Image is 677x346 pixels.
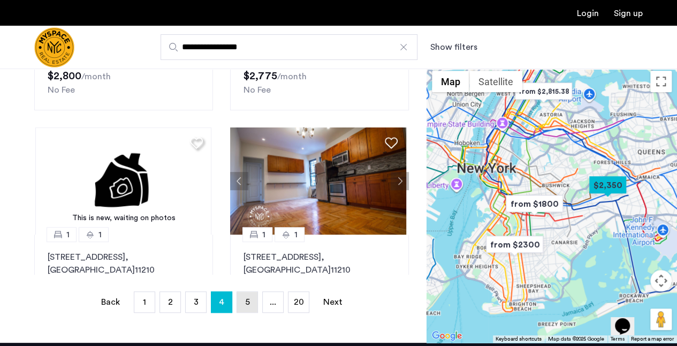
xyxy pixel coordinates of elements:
[650,309,672,330] button: Drag Pegman onto the map to open Street View
[322,292,344,312] a: Next
[270,298,276,306] span: ...
[35,127,211,235] a: This is new, waiting on photos
[230,172,248,190] button: Previous apartment
[244,71,277,81] span: $2,775
[41,213,206,224] div: This is new, waiting on photos
[98,228,102,241] span: 1
[34,27,74,67] img: logo
[391,172,409,190] button: Next apartment
[501,192,567,216] div: from $1800
[577,9,599,18] a: Login
[48,71,81,81] span: $2,800
[277,72,307,81] sub: /month
[262,228,265,241] span: 1
[585,173,630,197] div: $2,350
[496,335,542,343] button: Keyboard shortcuts
[469,71,522,92] button: Show satellite imagery
[143,298,146,306] span: 1
[161,34,417,60] input: Apartment Search
[34,291,409,313] nav: Pagination
[650,71,672,92] button: Toggle fullscreen view
[35,127,211,235] img: 1.gif
[429,329,465,343] a: Open this area in Google Maps (opens a new window)
[430,41,477,54] button: Show or hide filters
[548,336,604,342] span: Map data ©2025 Google
[81,72,111,81] sub: /month
[219,294,224,311] span: 4
[230,127,406,235] img: a8b926f1-9a91-4e5e-b036-feb4fe78ee5d_638784285515821125.jpeg
[100,292,121,312] a: Back
[482,232,547,257] div: from $2300
[511,79,576,103] div: from $2,815.38
[66,228,70,241] span: 1
[432,71,469,92] button: Show street map
[34,27,74,67] a: Cazamio Logo
[611,335,625,343] a: Terms (opens in new tab)
[293,298,303,306] span: 20
[244,86,271,94] span: No Fee
[245,298,249,306] span: 5
[429,329,465,343] img: Google
[244,251,395,276] p: [STREET_ADDRESS] 11210
[168,298,172,306] span: 2
[193,298,198,306] span: 3
[614,9,643,18] a: Registration
[650,270,672,291] button: Map camera controls
[611,303,645,335] iframe: chat widget
[34,235,213,318] a: 11[STREET_ADDRESS], [GEOGRAPHIC_DATA]11210No Fee
[631,335,674,343] a: Report a map error
[48,251,200,276] p: [STREET_ADDRESS] 11210
[294,228,298,241] span: 1
[48,86,75,94] span: No Fee
[230,235,409,331] a: 11[STREET_ADDRESS], [GEOGRAPHIC_DATA]112101 months free...No FeeNet Effective: $2,215.38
